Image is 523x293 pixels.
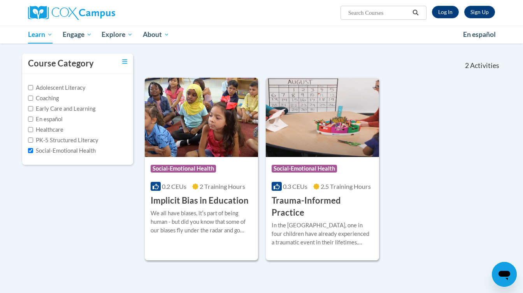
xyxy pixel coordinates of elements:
[28,127,33,132] input: Checkbox for Options
[272,221,373,247] div: In the [GEOGRAPHIC_DATA], one in four children have already experienced a traumatic event in thei...
[321,183,371,190] span: 2.5 Training Hours
[410,8,421,17] button: Search
[28,148,33,153] input: Checkbox for Options
[347,8,410,17] input: Search Courses
[58,26,97,44] a: Engage
[102,30,133,39] span: Explore
[28,96,33,101] input: Checkbox for Options
[28,117,33,122] input: Checkbox for Options
[28,115,63,124] label: En español
[28,94,59,103] label: Coaching
[28,126,63,134] label: Healthcare
[151,209,252,235] div: We all have biases, itʹs part of being human - but did you know that some of our biases fly under...
[283,183,307,190] span: 0.3 CEUs
[266,78,379,260] a: Course LogoSocial-Emotional Health0.3 CEUs2.5 Training Hours Trauma-Informed PracticeIn the [GEOG...
[28,6,176,20] a: Cox Campus
[272,165,337,173] span: Social-Emotional Health
[28,106,33,111] input: Checkbox for Options
[463,30,496,38] span: En español
[143,30,169,39] span: About
[266,78,379,157] img: Course Logo
[122,58,127,66] a: Toggle collapse
[97,26,138,44] a: Explore
[28,30,53,39] span: Learn
[465,61,469,70] span: 2
[458,26,501,43] a: En español
[464,6,495,18] a: Register
[28,58,94,70] h3: Course Category
[63,30,92,39] span: Engage
[138,26,174,44] a: About
[151,165,216,173] span: Social-Emotional Health
[28,136,98,145] label: PK-5 Structured Literacy
[23,26,58,44] a: Learn
[145,78,258,157] img: Course Logo
[28,146,96,155] label: Social-Emotional Health
[28,84,86,92] label: Adolescent Literacy
[28,6,115,20] img: Cox Campus
[28,85,33,90] input: Checkbox for Options
[200,183,245,190] span: 2 Training Hours
[492,262,517,287] iframe: Button to launch messaging window
[432,6,459,18] a: Log In
[145,78,258,260] a: Course LogoSocial-Emotional Health0.2 CEUs2 Training Hours Implicit Bias in EducationWe all have ...
[16,26,507,44] div: Main menu
[272,195,373,219] h3: Trauma-Informed Practice
[470,61,499,70] span: Activities
[151,195,249,207] h3: Implicit Bias in Education
[28,138,33,143] input: Checkbox for Options
[162,183,186,190] span: 0.2 CEUs
[28,105,95,113] label: Early Care and Learning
